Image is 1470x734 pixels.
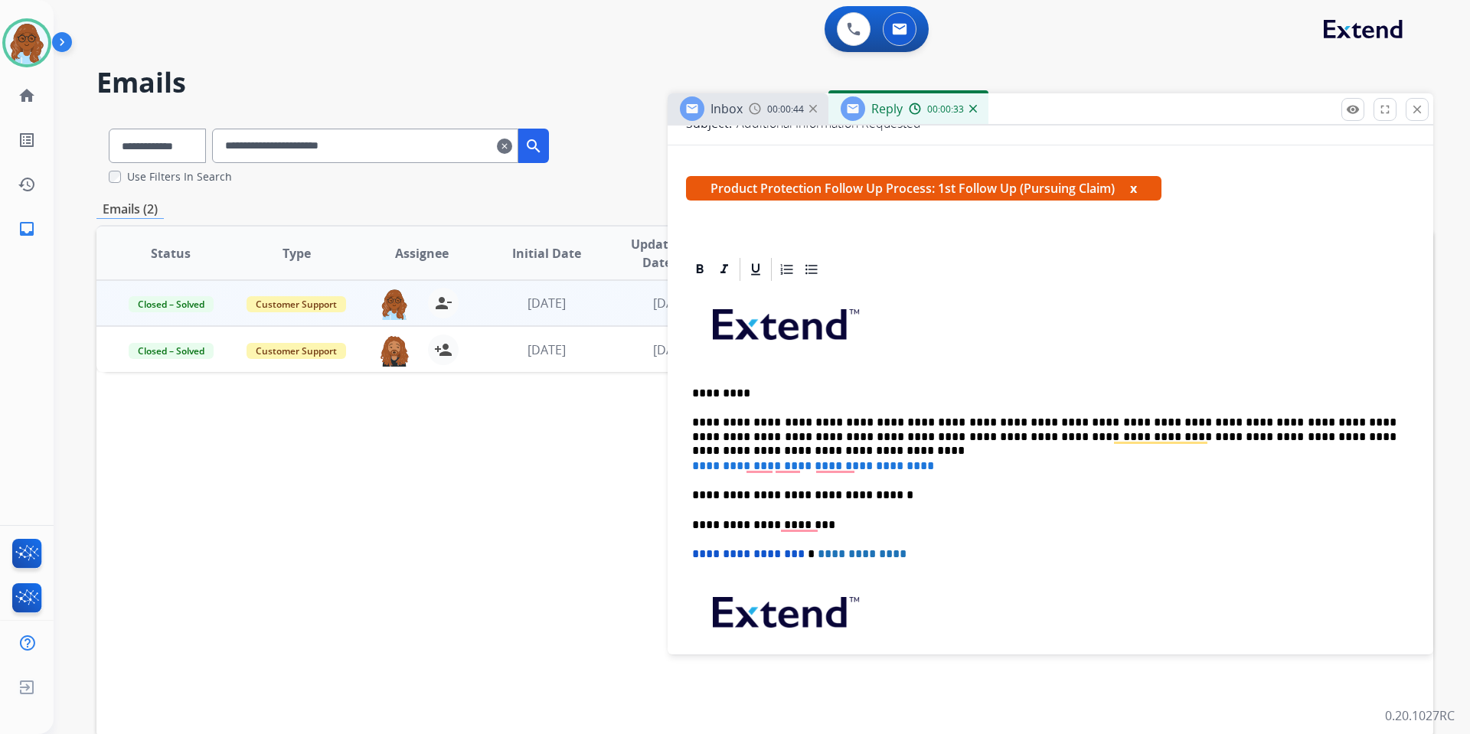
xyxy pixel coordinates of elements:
img: avatar [5,21,48,64]
span: Product Protection Follow Up Process: 1st Follow Up (Pursuing Claim) [686,176,1161,201]
span: Closed – Solved [129,343,214,359]
div: Italic [713,258,736,281]
span: Status [151,244,191,263]
mat-icon: list_alt [18,131,36,149]
img: agent-avatar [379,288,410,320]
span: [DATE] [653,295,691,312]
mat-icon: fullscreen [1378,103,1392,116]
h2: Emails [96,67,1433,98]
span: Reply [871,100,903,117]
span: Customer Support [247,296,346,312]
div: Bold [688,258,711,281]
div: Bullet List [800,258,823,281]
mat-icon: person_add [434,341,452,359]
span: [DATE] [653,341,691,358]
mat-icon: search [524,137,543,155]
span: 00:00:44 [767,103,804,116]
span: Customer Support [247,343,346,359]
span: 00:00:33 [927,103,964,116]
span: Updated Date [622,235,692,272]
img: agent-avatar [379,334,410,367]
span: Type [283,244,311,263]
mat-icon: close [1410,103,1424,116]
span: [DATE] [528,341,566,358]
mat-icon: history [18,175,36,194]
mat-icon: person_remove [434,294,452,312]
label: Use Filters In Search [127,169,232,184]
button: x [1130,179,1137,197]
div: Underline [744,258,767,281]
span: Closed – Solved [129,296,214,312]
mat-icon: home [18,86,36,105]
mat-icon: inbox [18,220,36,238]
div: Ordered List [776,258,799,281]
mat-icon: clear [497,137,512,155]
span: Inbox [710,100,743,117]
span: Assignee [395,244,449,263]
mat-icon: remove_red_eye [1346,103,1360,116]
p: Emails (2) [96,200,164,219]
span: [DATE] [528,295,566,312]
p: 0.20.1027RC [1385,706,1455,725]
span: Initial Date [512,244,581,263]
